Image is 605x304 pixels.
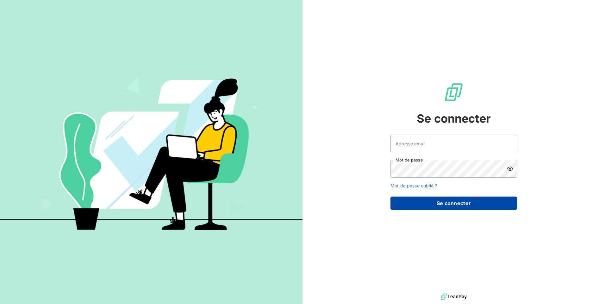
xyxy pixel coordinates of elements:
[390,135,517,152] input: placeholder
[390,183,437,188] a: Mot de passe oublié ?
[441,292,467,301] img: logo
[444,82,464,102] img: Logo LeanPay
[417,110,491,127] span: Se connecter
[390,197,517,210] button: Se connecter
